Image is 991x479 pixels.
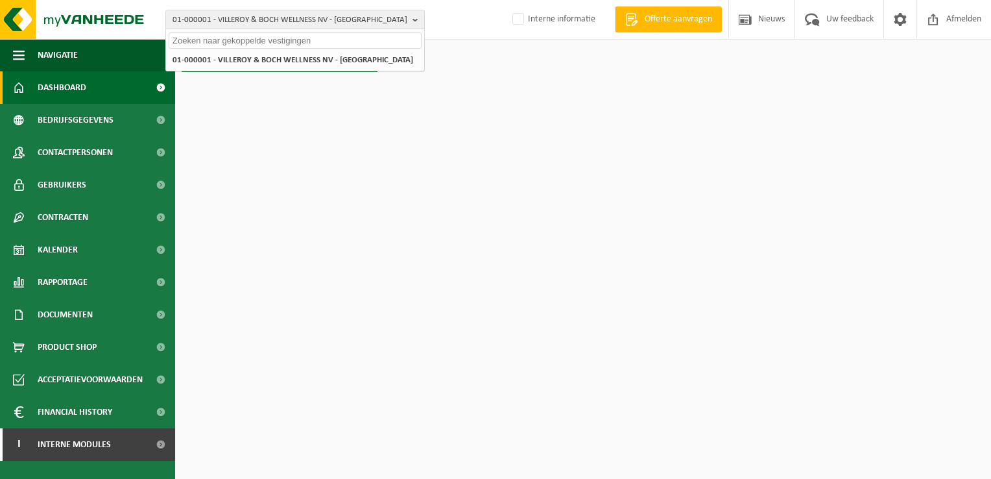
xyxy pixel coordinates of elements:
span: Financial History [38,396,112,428]
span: Product Shop [38,331,97,363]
strong: 01-000001 - VILLEROY & BOCH WELLNESS NV - [GEOGRAPHIC_DATA] [173,56,413,64]
span: I [13,428,25,461]
span: Offerte aanvragen [641,13,715,26]
span: Contracten [38,201,88,234]
label: Interne informatie [510,10,595,29]
span: Rapportage [38,266,88,299]
span: Interne modules [38,428,111,461]
span: Gebruikers [38,169,86,201]
span: Documenten [38,299,93,331]
span: Bedrijfsgegevens [38,104,113,136]
span: 01-000001 - VILLEROY & BOCH WELLNESS NV - [GEOGRAPHIC_DATA] [173,10,407,30]
span: Acceptatievoorwaarden [38,363,143,396]
span: Contactpersonen [38,136,113,169]
span: Kalender [38,234,78,266]
span: Dashboard [38,71,86,104]
button: 01-000001 - VILLEROY & BOCH WELLNESS NV - [GEOGRAPHIC_DATA] [165,10,425,29]
a: Offerte aanvragen [615,6,722,32]
span: Navigatie [38,39,78,71]
input: Zoeken naar gekoppelde vestigingen [169,32,422,49]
